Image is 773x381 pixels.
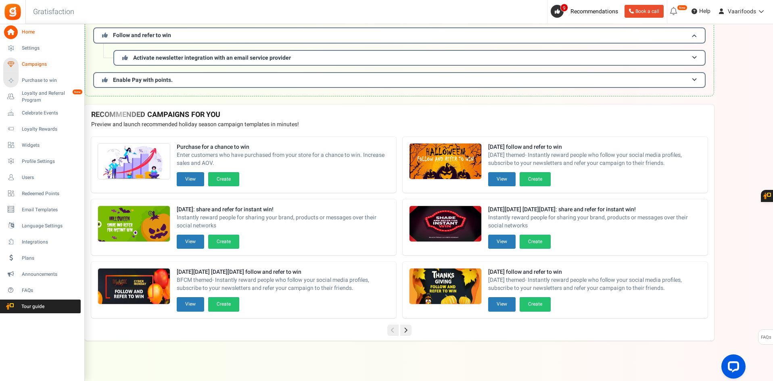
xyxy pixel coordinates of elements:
a: Email Templates [3,203,81,217]
span: FAQs [22,287,78,294]
a: Celebrate Events [3,106,81,120]
h3: Gratisfaction [24,4,83,20]
a: Language Settings [3,219,81,233]
img: Recommended Campaigns [409,144,481,180]
span: BFCM themed- Instantly reward people who follow your social media profiles, subscribe to your new... [177,276,390,292]
span: Settings [22,45,78,52]
strong: [DATE] follow and refer to win [488,143,701,151]
span: Loyalty and Referral Program [22,90,81,104]
span: Profile Settings [22,158,78,165]
button: Create [520,172,551,186]
span: Purchase to win [22,77,78,84]
span: Follow and refer to win [113,31,171,40]
em: New [677,5,687,10]
img: Recommended Campaigns [98,206,170,242]
em: New [72,89,83,95]
button: View [488,235,516,249]
span: Recommendations [570,7,618,16]
a: Purchase to win [3,74,81,87]
strong: Purchase for a chance to win [177,143,390,151]
a: Campaigns [3,58,81,71]
button: View [488,172,516,186]
span: Announcements [22,271,78,278]
a: Redeemed Points [3,187,81,200]
button: Create [208,235,239,249]
a: Loyalty Rewards [3,122,81,136]
span: [DATE] themed- Instantly reward people who follow your social media profiles, subscribe to your n... [488,276,701,292]
button: Create [520,297,551,311]
strong: [DATE][DATE] [DATE][DATE]: share and refer for instant win! [488,206,701,214]
img: Recommended Campaigns [409,269,481,305]
span: Users [22,174,78,181]
strong: [DATE]: share and refer for instant win! [177,206,390,214]
span: Language Settings [22,223,78,229]
span: Home [22,29,78,35]
span: Integrations [22,239,78,246]
a: Settings [3,42,81,55]
button: View [177,297,204,311]
span: Enable Pay with points. [113,76,173,84]
span: Campaigns [22,61,78,68]
span: Widgets [22,142,78,149]
a: Help [688,5,714,18]
a: Users [3,171,81,184]
span: FAQs [760,330,771,345]
span: Help [697,7,710,15]
span: Email Templates [22,206,78,213]
button: View [177,172,204,186]
button: Create [520,235,551,249]
h4: RECOMMENDED CAMPAIGNS FOR YOU [91,111,708,119]
a: Plans [3,251,81,265]
span: Plans [22,255,78,262]
button: Create [208,297,239,311]
span: Loyalty Rewards [22,126,78,133]
span: Tour guide [4,303,60,310]
a: Home [3,25,81,39]
a: Announcements [3,267,81,281]
span: Instantly reward people for sharing your brand, products or messages over their social networks [488,214,701,230]
span: Activate newsletter integration with an email service provider [133,54,291,62]
a: Integrations [3,235,81,249]
button: View [177,235,204,249]
a: Widgets [3,138,81,152]
span: [DATE] themed- Instantly reward people who follow your social media profiles, subscribe to your n... [488,151,701,167]
a: Profile Settings [3,154,81,168]
button: View [488,297,516,311]
img: Gratisfaction [4,3,22,21]
span: Redeemed Points [22,190,78,197]
img: Recommended Campaigns [98,269,170,305]
button: Create [208,172,239,186]
span: Celebrate Events [22,110,78,117]
span: Enter customers who have purchased from your store for a chance to win. Increase sales and AOV. [177,151,390,167]
a: Book a call [625,5,664,18]
span: Instantly reward people for sharing your brand, products or messages over their social networks [177,214,390,230]
strong: [DATE][DATE] [DATE][DATE] follow and refer to win [177,268,390,276]
img: Recommended Campaigns [409,206,481,242]
img: Recommended Campaigns [98,144,170,180]
span: 9 [560,4,568,12]
span: Vaarifoods [728,7,756,16]
a: FAQs [3,283,81,297]
a: Loyalty and Referral Program New [3,90,81,104]
p: Preview and launch recommended holiday season campaign templates in minutes! [91,121,708,129]
strong: [DATE] follow and refer to win [488,268,701,276]
a: 9 Recommendations [551,5,621,18]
